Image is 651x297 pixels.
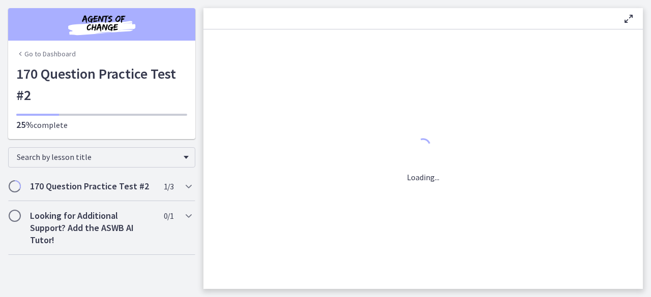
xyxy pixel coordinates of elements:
span: 25% [16,119,34,130]
span: 0 / 1 [164,210,173,222]
h1: 170 Question Practice Test #2 [16,63,187,106]
h2: 170 Question Practice Test #2 [30,180,154,192]
span: 1 / 3 [164,180,173,192]
h2: Looking for Additional Support? Add the ASWB AI Tutor! [30,210,154,246]
div: Search by lesson title [8,147,195,168]
a: Go to Dashboard [16,49,76,59]
p: Loading... [407,171,439,183]
span: Search by lesson title [17,152,179,162]
p: complete [16,119,187,131]
div: 1 [407,136,439,159]
img: Agents of Change [41,12,163,37]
